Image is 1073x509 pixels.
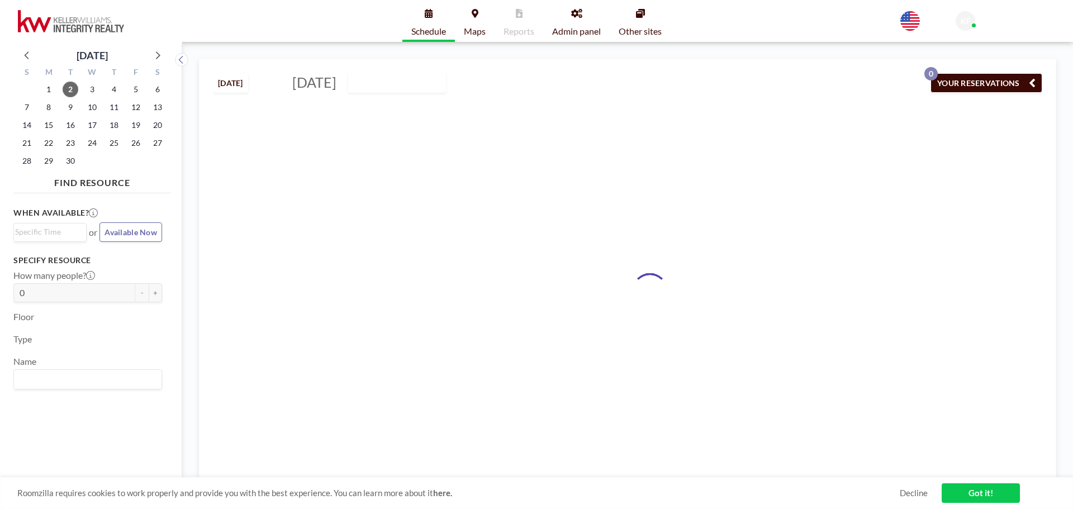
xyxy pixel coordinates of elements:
[82,66,103,80] div: W
[103,66,125,80] div: T
[128,99,144,115] span: Friday, September 12, 2025
[13,255,162,265] h3: Specify resource
[17,488,900,498] span: Roomzilla requires cookies to work properly and provide you with the best experience. You can lea...
[106,117,122,133] span: Thursday, September 18, 2025
[411,27,446,36] span: Schedule
[38,66,60,80] div: M
[41,99,56,115] span: Monday, September 8, 2025
[41,82,56,97] span: Monday, September 1, 2025
[106,135,122,151] span: Thursday, September 25, 2025
[84,117,100,133] span: Wednesday, September 17, 2025
[292,74,336,91] span: [DATE]
[13,356,36,367] label: Name
[63,99,78,115] span: Tuesday, September 9, 2025
[19,153,35,169] span: Sunday, September 28, 2025
[150,117,165,133] span: Saturday, September 20, 2025
[13,311,34,322] label: Floor
[619,27,662,36] span: Other sites
[128,117,144,133] span: Friday, September 19, 2025
[41,135,56,151] span: Monday, September 22, 2025
[99,222,162,242] button: Available Now
[106,99,122,115] span: Thursday, September 11, 2025
[150,82,165,97] span: Saturday, September 6, 2025
[924,67,938,80] p: 0
[14,223,86,240] div: Search for option
[19,117,35,133] span: Sunday, September 14, 2025
[433,488,452,498] a: here.
[105,227,157,237] span: Available Now
[84,82,100,97] span: Wednesday, September 3, 2025
[128,135,144,151] span: Friday, September 26, 2025
[930,73,1042,93] button: YOUR RESERVATIONS0
[504,27,534,36] span: Reports
[63,135,78,151] span: Tuesday, September 23, 2025
[150,99,165,115] span: Saturday, September 13, 2025
[84,135,100,151] span: Wednesday, September 24, 2025
[351,75,405,90] span: DAILY VIEW
[15,372,155,387] input: Search for option
[63,117,78,133] span: Tuesday, September 16, 2025
[14,370,162,389] div: Search for option
[19,135,35,151] span: Sunday, September 21, 2025
[15,226,80,238] input: Search for option
[19,99,35,115] span: Sunday, September 7, 2025
[980,12,1041,22] span: KWIR Front Desk
[942,483,1020,503] a: Got it!
[213,73,248,93] button: [DATE]
[464,27,486,36] span: Maps
[77,47,108,63] div: [DATE]
[961,16,971,26] span: KF
[552,27,601,36] span: Admin panel
[13,334,32,345] label: Type
[406,75,427,90] input: Search for option
[128,82,144,97] span: Friday, September 5, 2025
[125,66,146,80] div: F
[980,22,1000,31] span: Admin
[13,173,171,188] h4: FIND RESOURCE
[18,10,124,32] img: organization-logo
[63,82,78,97] span: Tuesday, September 2, 2025
[146,66,168,80] div: S
[16,66,38,80] div: S
[106,82,122,97] span: Thursday, September 4, 2025
[900,488,928,498] a: Decline
[63,153,78,169] span: Tuesday, September 30, 2025
[150,135,165,151] span: Saturday, September 27, 2025
[89,227,97,238] span: or
[149,283,162,302] button: +
[41,153,56,169] span: Monday, September 29, 2025
[13,270,95,281] label: How many people?
[349,73,445,92] div: Search for option
[84,99,100,115] span: Wednesday, September 10, 2025
[60,66,82,80] div: T
[135,283,149,302] button: -
[41,117,56,133] span: Monday, September 15, 2025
